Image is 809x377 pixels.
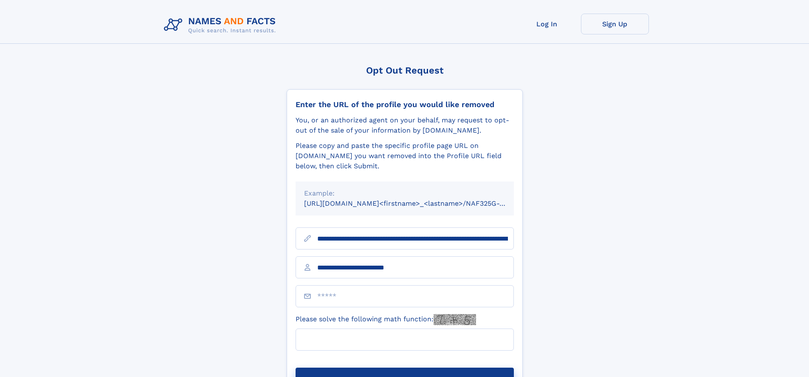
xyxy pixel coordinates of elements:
[296,141,514,171] div: Please copy and paste the specific profile page URL on [DOMAIN_NAME] you want removed into the Pr...
[581,14,649,34] a: Sign Up
[296,314,476,325] label: Please solve the following math function:
[304,199,530,207] small: [URL][DOMAIN_NAME]<firstname>_<lastname>/NAF325G-xxxxxxxx
[161,14,283,37] img: Logo Names and Facts
[296,100,514,109] div: Enter the URL of the profile you would like removed
[304,188,505,198] div: Example:
[513,14,581,34] a: Log In
[287,65,523,76] div: Opt Out Request
[296,115,514,136] div: You, or an authorized agent on your behalf, may request to opt-out of the sale of your informatio...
